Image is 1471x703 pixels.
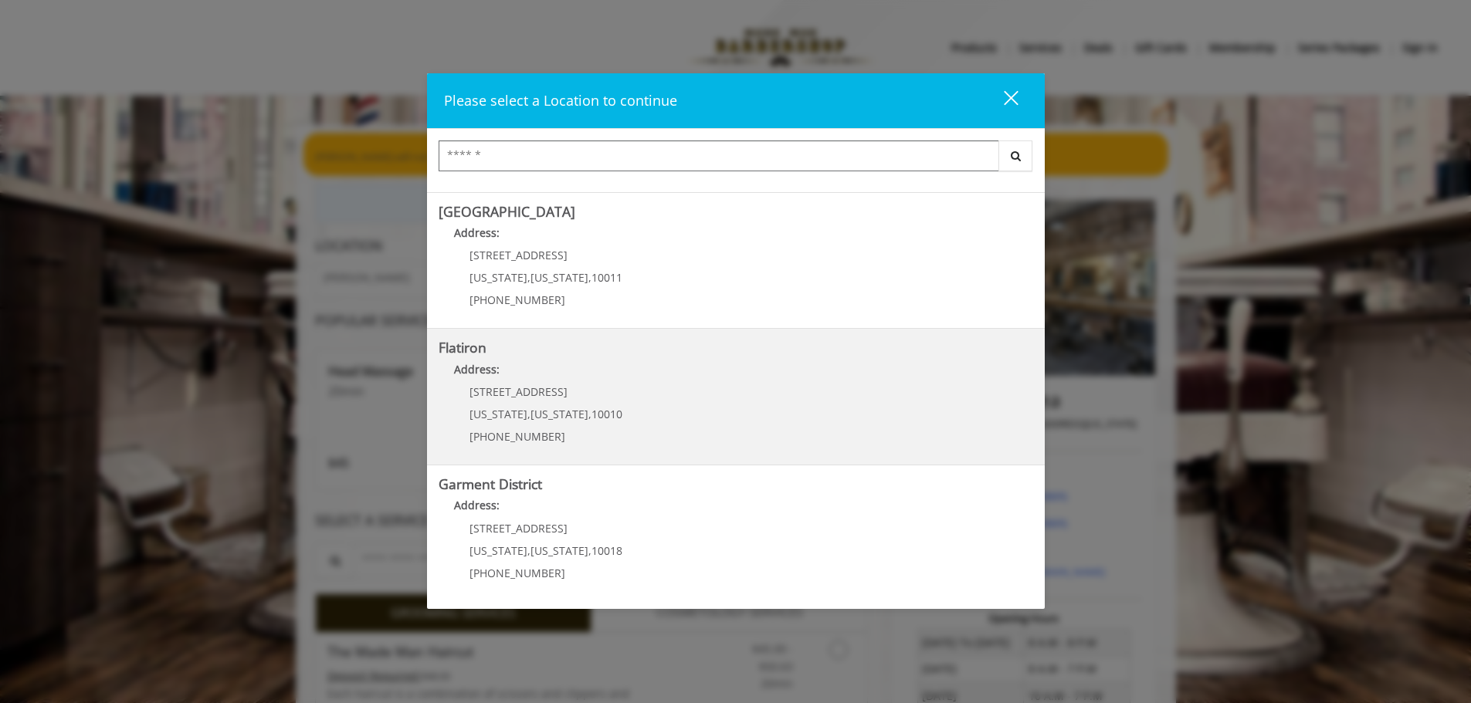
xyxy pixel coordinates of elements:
span: [US_STATE] [469,407,527,421]
b: Address: [454,362,500,377]
div: Center Select [439,140,1033,179]
span: 10018 [591,543,622,558]
span: , [588,543,591,558]
span: 10011 [591,270,622,285]
div: close dialog [986,90,1017,113]
span: [STREET_ADDRESS] [469,384,568,399]
b: [GEOGRAPHIC_DATA] [439,202,575,221]
span: , [527,543,530,558]
span: [PHONE_NUMBER] [469,566,565,580]
span: [STREET_ADDRESS] [469,248,568,262]
b: Address: [454,498,500,512]
b: Flatiron [439,338,486,357]
span: [PHONE_NUMBER] [469,429,565,444]
span: [PHONE_NUMBER] [469,292,565,307]
span: , [527,270,530,285]
span: [US_STATE] [469,543,527,558]
span: , [588,407,591,421]
span: [US_STATE] [530,407,588,421]
b: Address: [454,225,500,240]
span: 10010 [591,407,622,421]
input: Search Center [439,140,999,171]
span: Please select a Location to continue [444,91,677,110]
b: Garment District [439,475,542,493]
i: Search button [1007,150,1025,161]
span: [US_STATE] [530,543,588,558]
span: [US_STATE] [469,270,527,285]
span: [US_STATE] [530,270,588,285]
span: [STREET_ADDRESS] [469,521,568,536]
button: close dialog [975,85,1028,117]
span: , [527,407,530,421]
span: , [588,270,591,285]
